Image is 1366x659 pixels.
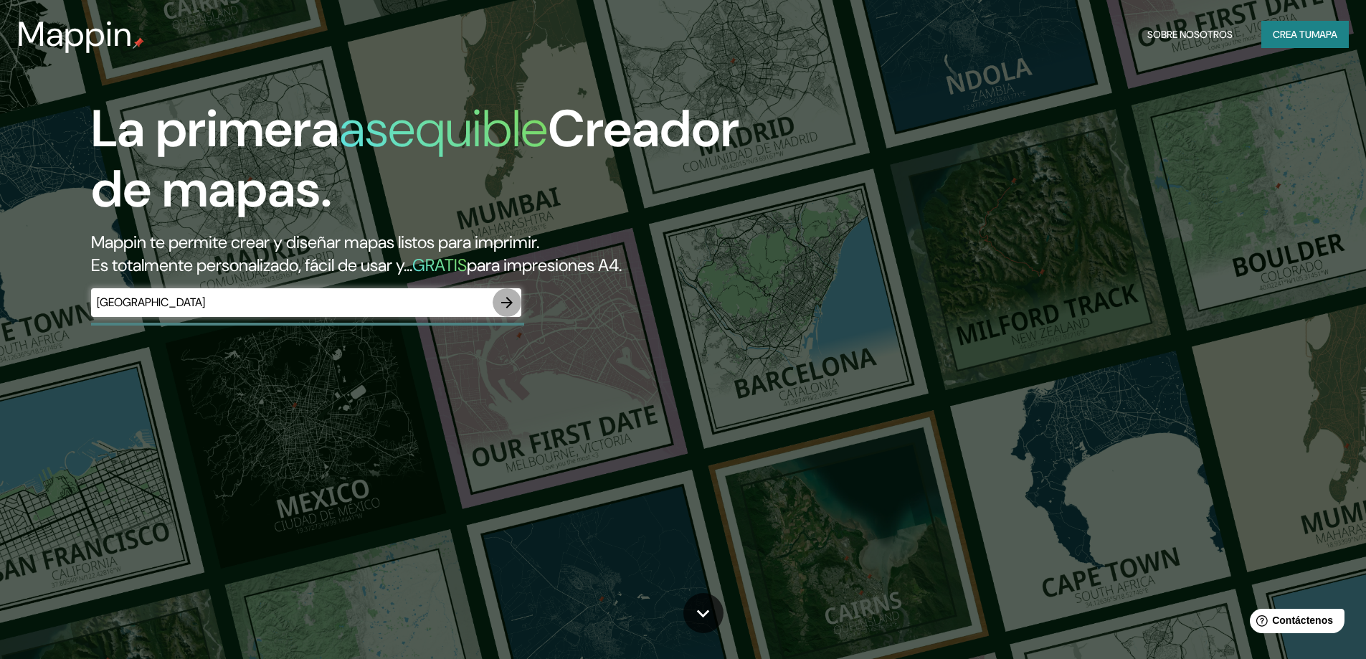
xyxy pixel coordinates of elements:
[91,95,739,222] font: Creador de mapas.
[91,231,539,253] font: Mappin te permite crear y diseñar mapas listos para imprimir.
[91,294,493,310] input: Elige tu lugar favorito
[339,95,548,162] font: asequible
[91,254,412,276] font: Es totalmente personalizado, fácil de usar y...
[17,11,133,57] font: Mappin
[91,95,339,162] font: La primera
[1142,21,1238,48] button: Sobre nosotros
[1273,28,1312,41] font: Crea tu
[1312,28,1337,41] font: mapa
[467,254,622,276] font: para impresiones A4.
[412,254,467,276] font: GRATIS
[133,37,144,49] img: pin de mapeo
[1261,21,1349,48] button: Crea tumapa
[1238,603,1350,643] iframe: Lanzador de widgets de ayuda
[1147,28,1233,41] font: Sobre nosotros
